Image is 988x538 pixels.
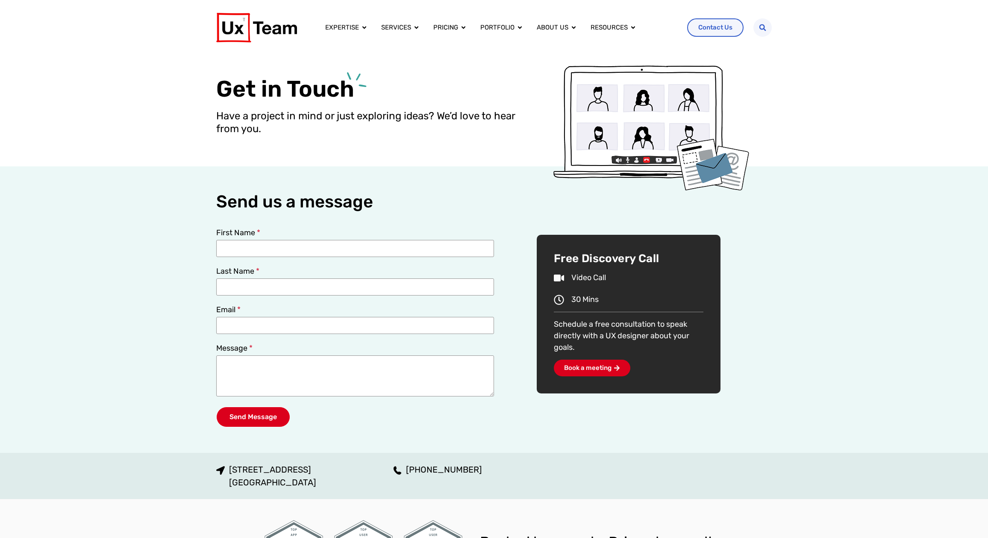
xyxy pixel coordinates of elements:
a: About us [537,23,568,33]
span: [STREET_ADDRESS] [GEOGRAPHIC_DATA] [227,463,316,489]
span: Send Message [229,414,277,420]
span: 30 Mins [569,294,599,305]
a: Contact Us [687,18,744,37]
h1: Get in Touch [216,75,522,103]
span: Contact Us [698,24,732,31]
label: Last Name [216,267,259,278]
p: Free Discovery Call [554,252,703,266]
p: Have a project in mind or just exploring ideas? We’d love to hear from you. [216,109,522,135]
a: [PHONE_NUMBER] [393,463,482,476]
img: Contact UX Team by sending us a message or booking a free discovery call [551,64,750,192]
label: Email [216,306,241,317]
a: [STREET_ADDRESS][GEOGRAPHIC_DATA] [216,463,316,489]
p: Schedule a free consultation to speak directly with a UX designer about your goals. [554,319,703,353]
label: First Name [216,229,260,240]
div: Search [753,18,772,37]
button: Send Message [216,407,290,427]
a: Portfolio [480,23,515,33]
form: Contact Us [216,229,494,437]
div: Menu Toggle [318,19,681,36]
a: Expertise [325,23,359,33]
span: [PHONE_NUMBER] [404,463,482,476]
a: Pricing [433,23,458,33]
a: Services [381,23,411,33]
img: UX Team Logo [216,13,297,42]
nav: Menu [318,19,681,36]
a: Resources [591,23,628,33]
a: Book a meeting [554,360,630,376]
h2: Send us a message [216,192,494,212]
label: Message [216,344,253,355]
span: Book a meeting [564,365,612,371]
span: Video Call [569,272,606,284]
